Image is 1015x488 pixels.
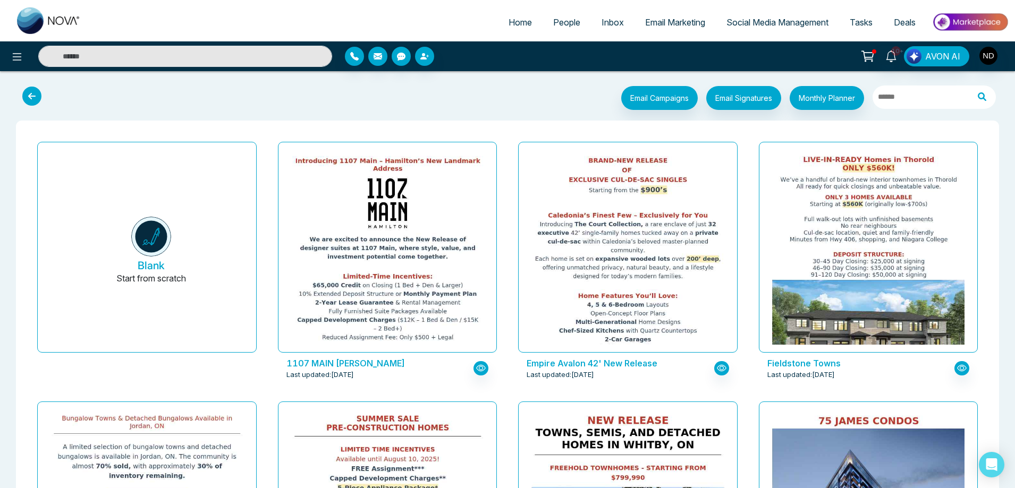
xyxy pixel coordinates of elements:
[621,86,698,110] button: Email Campaigns
[543,12,591,32] a: People
[767,357,949,370] p: Fieldstone Towns
[894,17,916,28] span: Deals
[979,47,997,65] img: User Avatar
[839,12,883,32] a: Tasks
[706,86,781,110] button: Email Signatures
[904,46,969,66] button: AVON AI
[498,12,543,32] a: Home
[286,357,468,370] p: 1107 MAIN HAMILTON
[716,12,839,32] a: Social Media Management
[138,259,165,272] h5: Blank
[891,46,901,56] span: 10+
[883,12,926,32] a: Deals
[878,46,904,65] a: 10+
[509,17,532,28] span: Home
[602,17,624,28] span: Inbox
[979,452,1004,477] div: Open Intercom Messenger
[850,17,873,28] span: Tasks
[645,17,705,28] span: Email Marketing
[116,272,186,297] p: Start from scratch
[635,12,716,32] a: Email Marketing
[698,86,781,110] a: Email Signatures
[591,12,635,32] a: Inbox
[790,86,864,110] button: Monthly Planner
[17,7,81,34] img: Nova CRM Logo
[767,370,835,380] span: Last updated: [DATE]
[781,86,864,110] a: Monthly Planner
[907,49,921,64] img: Lead Flow
[131,217,171,256] img: novacrm
[613,92,698,102] a: Email Campaigns
[553,17,580,28] span: People
[925,50,960,63] span: AVON AI
[527,370,594,380] span: Last updated: [DATE]
[726,17,828,28] span: Social Media Management
[932,10,1009,34] img: Market-place.gif
[55,151,248,352] button: BlankStart from scratch
[527,357,708,370] p: Empire Avalon 42' New Release
[286,370,354,380] span: Last updated: [DATE]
